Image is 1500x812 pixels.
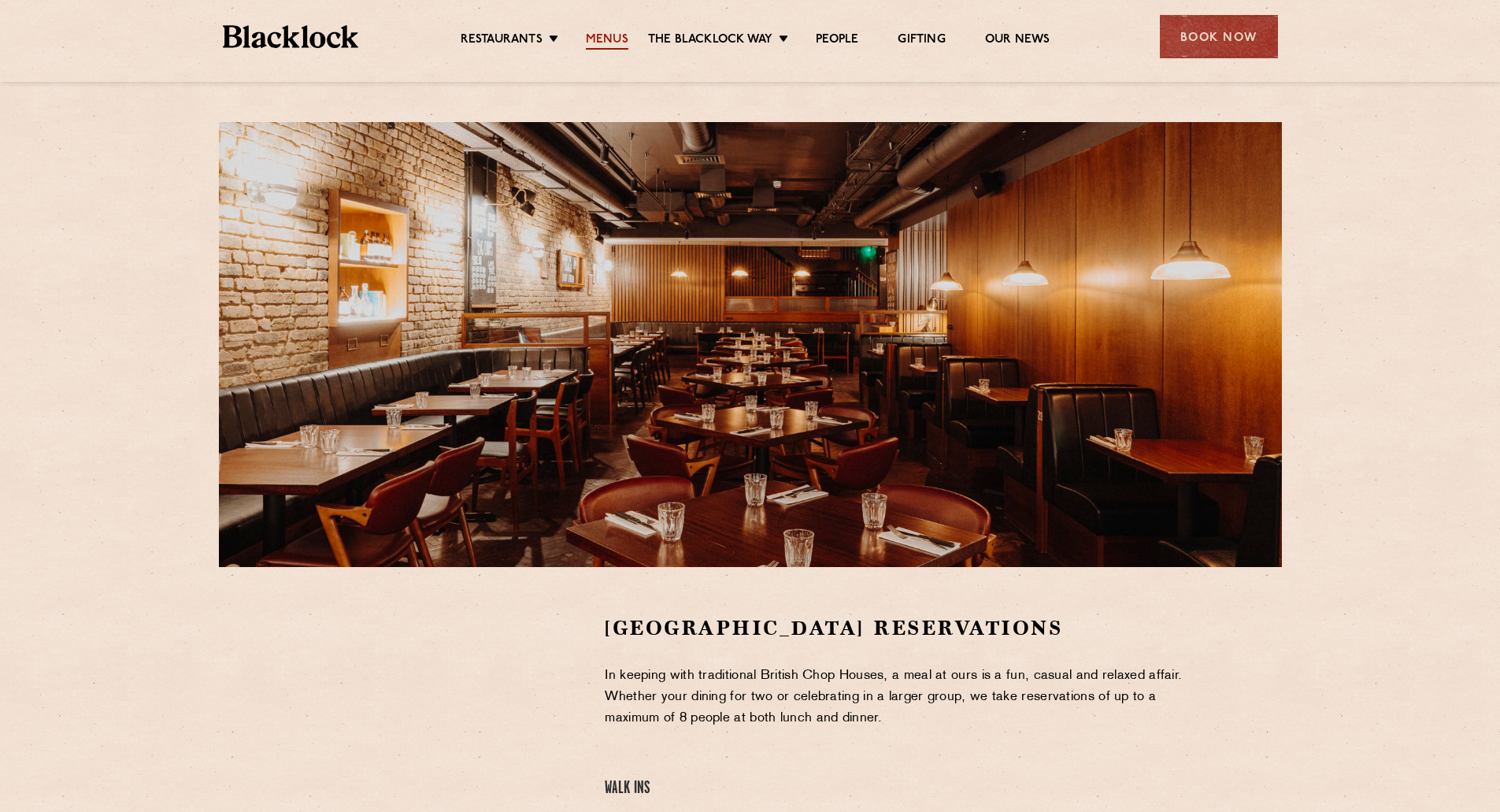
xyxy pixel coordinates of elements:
a: Our News [985,32,1050,50]
a: Restaurants [461,32,543,50]
a: Menus [586,32,628,50]
h4: Walk Ins [605,778,1209,799]
a: The Blacklock Way [648,32,772,50]
p: In keeping with traditional British Chop Houses, a meal at ours is a fun, casual and relaxed affa... [605,666,1209,729]
h2: [GEOGRAPHIC_DATA] Reservations [605,614,1209,642]
a: People [816,32,858,50]
a: Gifting [898,32,945,50]
img: BL_Textured_Logo-footer-cropped.svg [223,25,359,48]
div: Book Now [1160,15,1278,58]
